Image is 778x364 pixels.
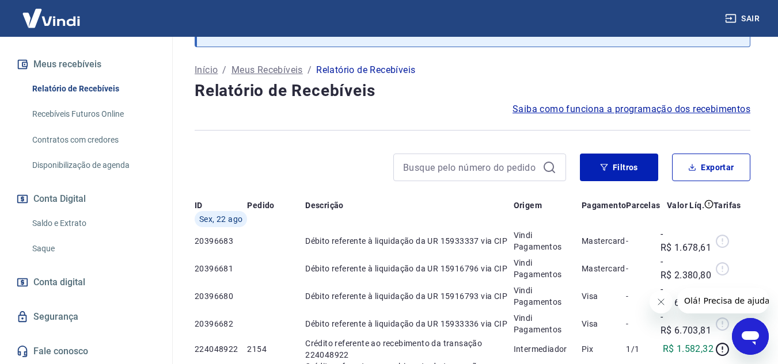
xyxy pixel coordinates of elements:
[305,235,513,247] p: Débito referente à liquidação da UR 15933337 via CIP
[28,237,158,260] a: Saque
[582,343,627,355] p: Pix
[305,290,513,302] p: Débito referente à liquidação da UR 15916793 via CIP
[305,318,513,329] p: Débito referente à liquidação da UR 15933336 via CIP
[714,200,741,211] p: Tarifas
[732,318,769,355] iframe: Botão para abrir a janela de mensagens
[28,102,158,126] a: Recebíveis Futuros Online
[650,290,673,313] iframe: Fechar mensagem
[626,290,660,302] p: -
[305,263,513,274] p: Débito referente à liquidação da UR 15916796 via CIP
[661,227,714,255] p: -R$ 1.678,61
[514,312,582,335] p: Vindi Pagamentos
[626,200,660,211] p: Parcelas
[28,128,158,152] a: Contratos com credores
[626,235,660,247] p: -
[667,200,704,211] p: Valor Líq.
[7,8,97,17] span: Olá! Precisa de ajuda?
[222,63,226,77] p: /
[513,102,750,116] a: Saiba como funciona a programação dos recebimentos
[14,339,158,364] a: Fale conosco
[582,200,627,211] p: Pagamento
[316,63,415,77] p: Relatório de Recebíveis
[28,154,158,177] a: Disponibilização de agenda
[580,154,658,181] button: Filtros
[199,213,242,225] span: Sex, 22 ago
[308,63,312,77] p: /
[305,338,513,361] p: Crédito referente ao recebimento da transação 224048922
[626,343,660,355] p: 1/1
[582,263,627,274] p: Mastercard
[582,235,627,247] p: Mastercard
[195,263,247,274] p: 20396681
[195,343,247,355] p: 224048922
[661,310,714,338] p: -R$ 6.703,81
[14,52,158,77] button: Meus recebíveis
[582,290,627,302] p: Visa
[514,257,582,280] p: Vindi Pagamentos
[195,79,750,102] h4: Relatório de Recebíveis
[661,282,714,310] p: -R$ 6.643,81
[663,342,714,356] p: R$ 1.582,32
[514,343,582,355] p: Intermediador
[582,318,627,329] p: Visa
[247,200,274,211] p: Pedido
[626,318,660,329] p: -
[723,8,764,29] button: Sair
[195,63,218,77] a: Início
[305,200,344,211] p: Descrição
[514,200,542,211] p: Origem
[14,186,158,212] button: Conta Digital
[514,229,582,252] p: Vindi Pagamentos
[514,285,582,308] p: Vindi Pagamentos
[195,318,247,329] p: 20396682
[195,290,247,302] p: 20396680
[14,1,89,36] img: Vindi
[14,270,158,295] a: Conta digital
[195,200,203,211] p: ID
[677,288,769,313] iframe: Mensagem da empresa
[14,304,158,329] a: Segurança
[28,212,158,235] a: Saldo e Extrato
[28,77,158,101] a: Relatório de Recebíveis
[661,255,714,282] p: -R$ 2.380,80
[33,274,85,290] span: Conta digital
[672,154,750,181] button: Exportar
[231,63,303,77] a: Meus Recebíveis
[247,343,305,355] p: 2154
[195,235,247,247] p: 20396683
[403,159,538,176] input: Busque pelo número do pedido
[626,263,660,274] p: -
